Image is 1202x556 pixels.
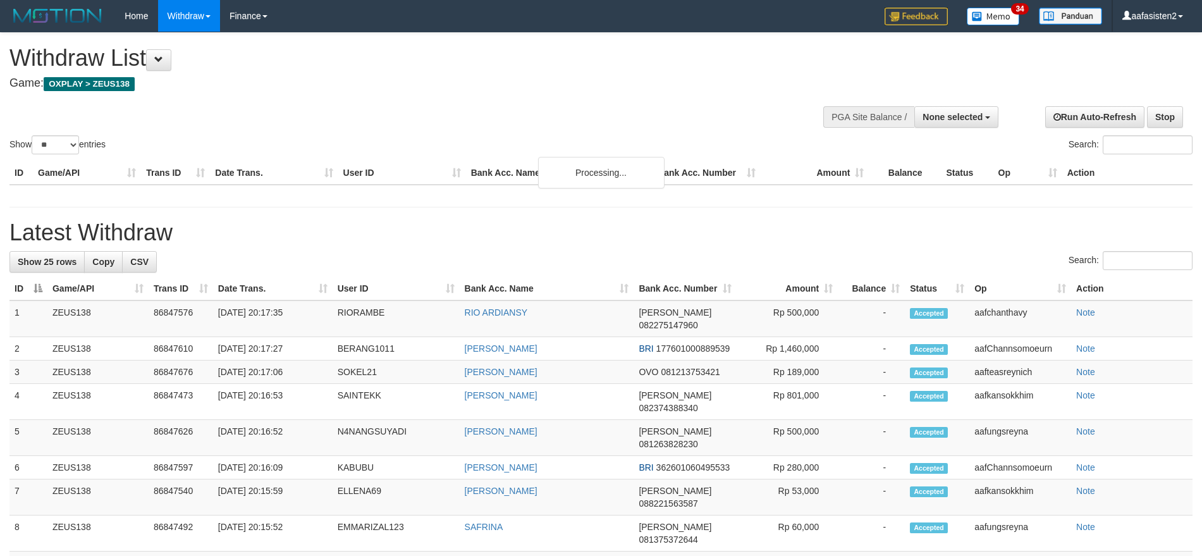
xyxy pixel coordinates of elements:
a: SAFRINA [465,522,503,532]
span: Copy 082275147960 to clipboard [639,320,697,330]
span: Copy 362601060495533 to clipboard [656,462,730,473]
td: 1 [9,300,47,337]
a: Note [1076,426,1095,436]
td: [DATE] 20:17:35 [213,300,333,337]
span: Copy 177601000889539 to clipboard [656,343,730,354]
td: SAINTEKK [333,384,460,420]
td: [DATE] 20:16:52 [213,420,333,456]
th: Op [993,161,1062,185]
td: aafChannsomoeurn [969,456,1071,479]
td: Rp 500,000 [737,300,838,337]
th: Bank Acc. Number: activate to sort column ascending [634,277,737,300]
img: panduan.png [1039,8,1102,25]
td: 86847597 [149,456,213,479]
span: BRI [639,462,653,473]
td: 86847676 [149,361,213,384]
a: Copy [84,251,123,273]
td: 6 [9,456,47,479]
th: Balance [869,161,941,185]
a: [PERSON_NAME] [465,486,537,496]
span: [PERSON_NAME] [639,390,711,400]
td: - [838,384,905,420]
td: 86847576 [149,300,213,337]
td: - [838,361,905,384]
img: Feedback.jpg [885,8,948,25]
span: Accepted [910,308,948,319]
a: Note [1076,307,1095,318]
a: [PERSON_NAME] [465,343,537,354]
td: 5 [9,420,47,456]
td: ZEUS138 [47,337,149,361]
label: Search: [1069,135,1193,154]
th: Op: activate to sort column ascending [969,277,1071,300]
a: Run Auto-Refresh [1045,106,1144,128]
input: Search: [1103,251,1193,270]
td: Rp 280,000 [737,456,838,479]
td: Rp 60,000 [737,516,838,552]
th: Game/API [33,161,141,185]
th: Action [1071,277,1193,300]
td: aafteasreynich [969,361,1071,384]
td: aafungsreyna [969,420,1071,456]
label: Search: [1069,251,1193,270]
td: - [838,337,905,361]
th: Status [941,161,993,185]
td: 4 [9,384,47,420]
span: Accepted [910,522,948,533]
div: PGA Site Balance / [823,106,914,128]
td: 86847540 [149,479,213,516]
td: SOKEL21 [333,361,460,384]
span: Accepted [910,427,948,438]
a: [PERSON_NAME] [465,367,537,377]
td: 7 [9,479,47,516]
span: [PERSON_NAME] [639,522,711,532]
td: ELLENA69 [333,479,460,516]
th: Trans ID [141,161,210,185]
span: Accepted [910,391,948,402]
th: Trans ID: activate to sort column ascending [149,277,213,300]
th: Date Trans. [210,161,338,185]
a: Note [1076,343,1095,354]
span: Accepted [910,368,948,378]
th: ID [9,161,33,185]
td: 2 [9,337,47,361]
td: Rp 189,000 [737,361,838,384]
span: Copy 082374388340 to clipboard [639,403,697,413]
td: 86847473 [149,384,213,420]
th: Balance: activate to sort column ascending [838,277,905,300]
td: 86847626 [149,420,213,456]
h1: Withdraw List [9,46,788,71]
td: ZEUS138 [47,300,149,337]
td: [DATE] 20:15:52 [213,516,333,552]
td: Rp 801,000 [737,384,838,420]
th: Action [1062,161,1193,185]
span: BRI [639,343,653,354]
span: Copy 088221563587 to clipboard [639,498,697,509]
td: - [838,300,905,337]
td: - [838,479,905,516]
input: Search: [1103,135,1193,154]
td: [DATE] 20:17:27 [213,337,333,361]
td: Rp 1,460,000 [737,337,838,361]
td: - [838,420,905,456]
td: ZEUS138 [47,456,149,479]
div: Processing... [538,157,665,188]
a: Note [1076,390,1095,400]
a: Note [1076,462,1095,473]
span: Accepted [910,463,948,474]
a: CSV [122,251,157,273]
span: [PERSON_NAME] [639,426,711,436]
a: Note [1076,522,1095,532]
td: N4NANGSUYADI [333,420,460,456]
span: None selected [923,112,983,122]
td: - [838,456,905,479]
a: Show 25 rows [9,251,85,273]
td: EMMARIZAL123 [333,516,460,552]
span: Copy 081213753421 to clipboard [661,367,720,377]
a: Note [1076,367,1095,377]
td: 86847610 [149,337,213,361]
th: User ID: activate to sort column ascending [333,277,460,300]
h1: Latest Withdraw [9,220,1193,245]
button: None selected [914,106,998,128]
th: Amount [761,161,869,185]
